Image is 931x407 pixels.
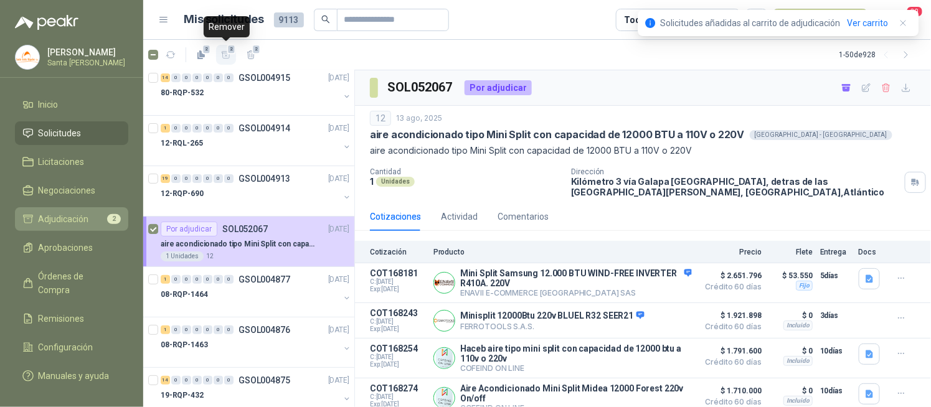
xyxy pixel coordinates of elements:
button: Nueva solicitud [773,9,868,31]
a: Adjudicación2 [15,207,128,231]
p: GSOL004913 [239,174,290,183]
p: 08-RQP-1464 [161,289,208,301]
span: $ 2.651.796 [699,268,762,283]
div: 0 [171,376,181,385]
a: Manuales y ayuda [15,364,128,388]
span: Solicitudes [39,126,82,140]
div: 0 [192,73,202,82]
img: Company Logo [434,273,455,293]
div: Incluido [783,356,813,366]
span: search [321,15,330,24]
p: 5 días [820,268,851,283]
button: 2 [191,45,211,65]
p: Cantidad [370,167,561,176]
div: 0 [214,275,223,284]
p: ENAVII E-COMMERCE [GEOGRAPHIC_DATA] SAS [460,288,692,297]
div: Cotizaciones [370,210,421,223]
div: 0 [214,376,223,385]
div: 0 [171,325,181,334]
div: 0 [214,73,223,82]
a: Configuración [15,335,128,359]
div: 1 Unidades [161,251,204,261]
div: 14 [161,73,170,82]
p: $ 0 [769,344,813,358]
div: 1 [161,124,170,133]
div: 0 [182,325,191,334]
div: 0 [182,174,191,183]
div: Comentarios [498,210,549,223]
img: Company Logo [16,45,39,69]
p: 12-RQL-265 [161,138,203,149]
div: 0 [182,376,191,385]
div: Actividad [441,210,478,223]
span: Negociaciones [39,184,96,197]
div: 0 [203,325,212,334]
p: GSOL004915 [239,73,290,82]
span: 2 [107,214,121,224]
span: Aprobaciones [39,241,93,255]
p: 13 ago, 2025 [396,113,442,124]
div: 1 [161,325,170,334]
p: Aire Acondicionado Mini Split Midea 12000 Forest 220v On/off [460,383,692,403]
a: Remisiones [15,307,128,330]
span: 2 [252,44,261,54]
div: 0 [192,174,202,183]
p: $ 0 [769,308,813,323]
div: Por adjudicar [465,80,532,95]
div: 0 [171,124,181,133]
p: Mini Split Samsung 12.000 BTU WIND-FREE INVERTER R410A. 220V [460,268,692,288]
p: [DATE] [328,223,349,235]
p: 12-RQP-690 [161,188,204,200]
p: [PERSON_NAME] [47,48,125,57]
a: 1 0 0 0 0 0 0 GSOL004876[DATE] 08-RQP-1463 [161,322,352,362]
p: Producto [433,248,692,256]
span: Exp: [DATE] [370,325,426,333]
p: Solicitudes añadidas al carrito de adjudicación [660,16,840,30]
p: FERROTOOLS S.A.S. [460,322,645,331]
a: 19 0 0 0 0 0 0 GSOL004913[DATE] 12-RQP-690 [161,171,352,211]
span: Órdenes de Compra [39,269,116,297]
p: 19-RQP-432 [161,390,204,401]
span: C: [DATE] [370,318,426,325]
div: 0 [203,124,212,133]
p: [DATE] [328,72,349,84]
div: 0 [224,124,234,133]
p: [DATE] [328,324,349,336]
h3: SOL052067 [388,78,455,97]
p: Precio [699,248,762,256]
span: Adjudicación [39,212,89,226]
div: 0 [192,376,202,385]
p: 10 días [820,344,851,358]
p: aire acondicionado tipo Mini Split con capacidad de 12000 BTU a 110V o 220V [370,144,916,157]
p: aire acondicionado tipo Mini Split con capacidad de 12000 BTU a 110V o 220V [161,238,316,250]
span: 2 [227,44,236,54]
span: $ 1.921.898 [699,308,762,323]
span: Manuales y ayuda [39,369,110,383]
div: 0 [224,275,234,284]
p: 80-RQP-532 [161,87,204,99]
div: Por adjudicar [161,222,217,236]
p: Docs [859,248,884,256]
div: 0 [192,275,202,284]
div: 0 [182,73,191,82]
div: Unidades [376,177,415,187]
p: $ 53.550 [769,268,813,283]
button: 2 [241,45,261,65]
span: info-circle [645,18,655,28]
p: 08-RQP-1463 [161,339,208,351]
p: Kilómetro 3 vía Galapa [GEOGRAPHIC_DATA], detras de las [GEOGRAPHIC_DATA][PERSON_NAME], [GEOGRAPH... [571,176,900,197]
div: 0 [224,376,234,385]
span: 20 [906,6,924,17]
p: Santa [PERSON_NAME] [47,59,125,67]
p: 1 [370,176,374,187]
p: [DATE] [328,375,349,386]
p: COT168243 [370,308,426,318]
p: Entrega [820,248,851,256]
span: Crédito 60 días [699,283,762,291]
div: [GEOGRAPHIC_DATA] - [GEOGRAPHIC_DATA] [750,130,892,140]
p: COT168181 [370,268,426,278]
span: C: [DATE] [370,393,426,401]
span: Exp: [DATE] [370,286,426,293]
p: COT168274 [370,383,426,393]
a: Ver carrito [848,16,889,30]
